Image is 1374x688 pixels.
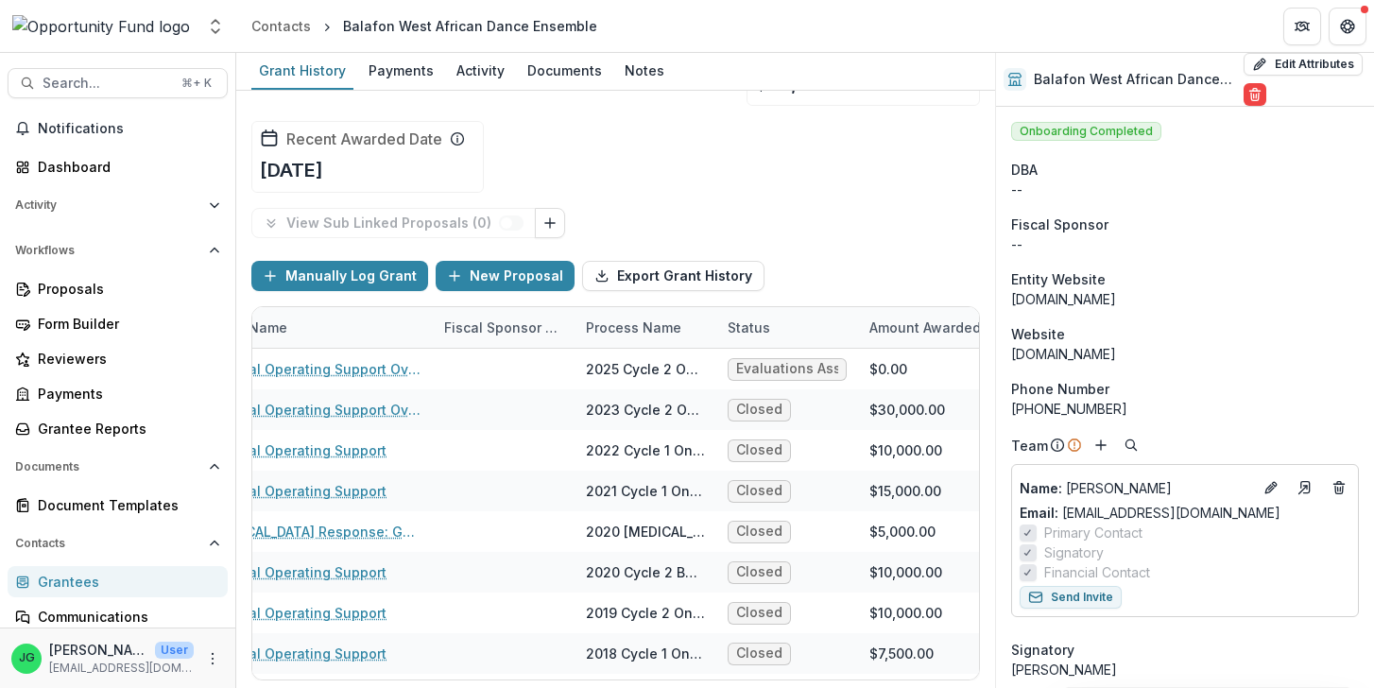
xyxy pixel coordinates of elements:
div: 2022 Cycle 1 Online [586,440,705,460]
span: Signatory [1044,542,1104,562]
div: Balafon West African Dance Ensemble [343,16,597,36]
span: Workflows [15,244,201,257]
span: Evaluations Assigned / Panelist Review [736,361,838,377]
p: View Sub Linked Proposals ( 0 ) [286,215,499,232]
div: Process Name [575,307,716,348]
button: Search... [8,68,228,98]
div: Grant Name [197,307,433,348]
div: Process Name [575,318,693,337]
div: Payments [361,57,441,84]
a: Reviewers [8,343,228,374]
div: Payments [38,384,213,404]
div: 2023 Cycle 2 Online [586,400,705,420]
button: More [201,647,224,670]
a: General Operating Support [208,562,386,582]
div: Fiscal Sponsor Name [433,318,575,337]
div: $15,000.00 [869,481,941,501]
span: Onboarding Completed [1011,122,1161,141]
span: Closed [736,442,782,458]
span: Financial Contact [1044,562,1150,582]
h2: Recent Awarded Date [286,130,442,148]
button: Manually Log Grant [251,261,428,291]
div: 2020 [MEDICAL_DATA] Response Grant [586,522,705,542]
a: Form Builder [8,308,228,339]
a: Document Templates [8,490,228,521]
div: -- [1011,180,1359,199]
div: Contacts [251,16,311,36]
div: Amount Awarded [858,318,992,337]
a: Contacts [244,12,318,40]
a: General Operating Support Over Two Years [208,400,421,420]
span: Activity [15,198,201,212]
a: Payments [8,378,228,409]
span: Signatory [1011,640,1074,660]
a: Dashboard [8,151,228,182]
a: Payments [361,53,441,90]
button: Add [1090,434,1112,456]
p: [DATE] [260,156,323,184]
span: Email: [1020,505,1058,521]
p: [EMAIL_ADDRESS][DOMAIN_NAME] [49,660,194,677]
h2: Balafon West African Dance Ensemble [1034,72,1237,88]
div: Notes [617,57,672,84]
div: 2020 Cycle 2 Board Invited [586,562,705,582]
span: Website [1011,324,1065,344]
span: Search... [43,76,170,92]
a: General Operating Support [208,603,386,623]
a: Communications [8,601,228,632]
span: Contacts [15,537,201,550]
p: [PERSON_NAME] [1020,478,1252,498]
div: -- [1011,234,1359,254]
div: Grant History [251,57,353,84]
span: Closed [736,483,782,499]
a: Documents [520,53,610,90]
a: Activity [449,53,512,90]
div: 2019 Cycle 2 Online [586,603,705,623]
span: Notifications [38,121,220,137]
span: Entity Website [1011,269,1106,289]
span: Closed [736,402,782,418]
button: Deletes [1328,476,1350,499]
a: Grant History [251,53,353,90]
div: 2021 Cycle 1 Online [586,481,705,501]
a: Grantee Reports [8,413,228,444]
button: Edit Attributes [1244,53,1363,76]
button: Open Contacts [8,528,228,559]
a: [DOMAIN_NAME] [1011,346,1116,362]
div: [PHONE_NUMBER] [1011,399,1359,419]
div: Proposals [38,279,213,299]
span: Closed [736,524,782,540]
div: Status [716,307,858,348]
div: Reviewers [38,349,213,369]
nav: breadcrumb [244,12,605,40]
p: [PERSON_NAME] [49,640,147,660]
button: Delete [1244,83,1266,106]
a: Go to contact [1290,473,1320,503]
div: $10,000.00 [869,562,942,582]
div: Status [716,318,781,337]
a: [MEDICAL_DATA] Response: General Operating [208,522,421,542]
a: Proposals [8,273,228,304]
div: Form Builder [38,314,213,334]
a: General Operating Support Over 2 Years [208,359,421,379]
a: General Operating Support [208,440,386,460]
div: Document Templates [38,495,213,515]
button: Link Grants [535,208,565,238]
div: $10,000.00 [869,440,942,460]
span: Closed [736,605,782,621]
div: $5,000.00 [869,522,936,542]
span: DBA [1011,160,1038,180]
button: Open Documents [8,452,228,482]
span: Phone Number [1011,379,1109,399]
div: Fiscal Sponsor Name [433,307,575,348]
div: $0.00 [869,359,907,379]
button: View Sub Linked Proposals (0) [251,208,536,238]
span: Documents [15,460,201,473]
a: Grantees [8,566,228,597]
span: Primary Contact [1044,523,1142,542]
div: [DOMAIN_NAME] [1011,289,1359,309]
span: Closed [736,645,782,662]
div: Communications [38,607,213,627]
span: Fiscal Sponsor [1011,215,1108,234]
button: Open Workflows [8,235,228,266]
